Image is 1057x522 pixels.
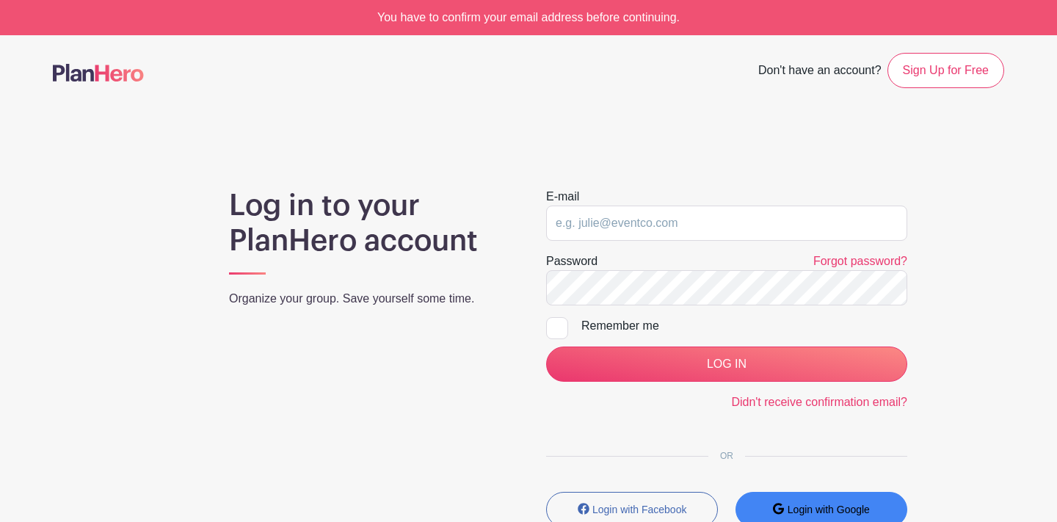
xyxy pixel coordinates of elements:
input: LOG IN [546,347,907,382]
span: OR [708,451,745,461]
label: Password [546,253,597,270]
span: Don't have an account? [758,56,882,88]
a: Didn't receive confirmation email? [731,396,907,408]
input: e.g. julie@eventco.com [546,206,907,241]
small: Login with Facebook [592,504,686,515]
p: Organize your group. Save yourself some time. [229,290,511,308]
h1: Log in to your PlanHero account [229,188,511,258]
div: Remember me [581,317,907,335]
a: Sign Up for Free [887,53,1004,88]
label: E-mail [546,188,579,206]
small: Login with Google [788,504,870,515]
a: Forgot password? [813,255,907,267]
img: logo-507f7623f17ff9eddc593b1ce0a138ce2505c220e1c5a4e2b4648c50719b7d32.svg [53,64,144,81]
